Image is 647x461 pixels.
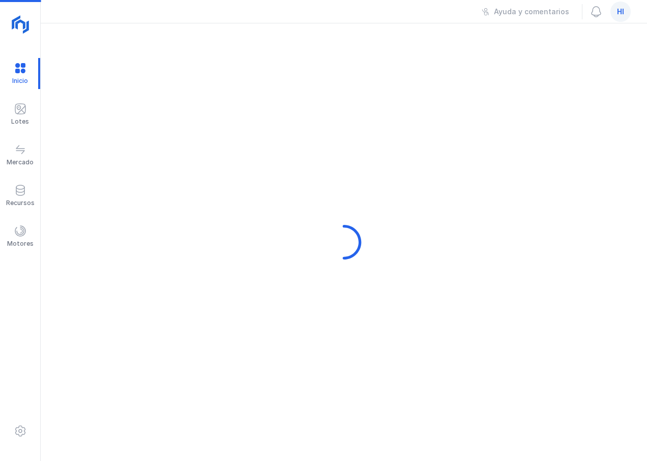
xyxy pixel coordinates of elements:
[475,3,576,20] button: Ayuda y comentarios
[11,118,29,126] div: Lotes
[7,158,34,166] div: Mercado
[6,199,35,207] div: Recursos
[8,12,33,37] img: logoRight.svg
[617,7,624,17] span: hi
[494,7,569,17] div: Ayuda y comentarios
[7,240,34,248] div: Motores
